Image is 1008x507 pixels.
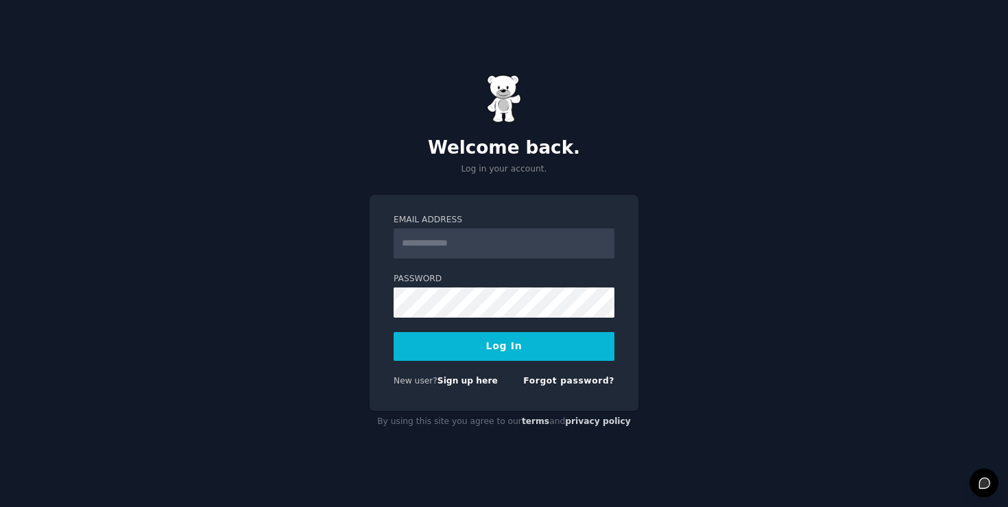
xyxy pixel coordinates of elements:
[394,376,437,386] span: New user?
[394,273,614,285] label: Password
[437,376,498,386] a: Sign up here
[565,416,631,426] a: privacy policy
[370,163,638,176] p: Log in your account.
[394,332,614,361] button: Log In
[523,376,614,386] a: Forgot password?
[394,214,614,226] label: Email Address
[370,411,638,433] div: By using this site you agree to our and
[522,416,549,426] a: terms
[487,75,521,123] img: Gummy Bear
[370,137,638,159] h2: Welcome back.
